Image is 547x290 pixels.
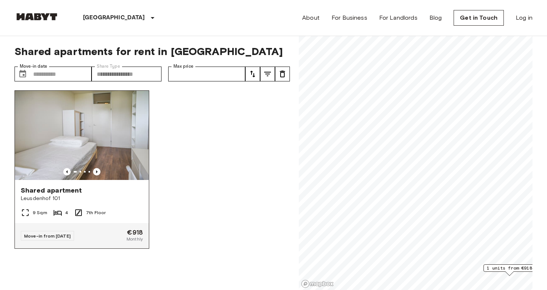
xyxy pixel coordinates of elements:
[15,45,290,58] span: Shared apartments for rent in [GEOGRAPHIC_DATA]
[15,91,149,180] img: Marketing picture of unit NL-05-028-02M
[260,67,275,81] button: tune
[429,13,442,22] a: Blog
[21,186,82,195] span: Shared apartment
[15,67,30,81] button: Choose date
[245,67,260,81] button: tune
[24,233,71,239] span: Move-in from [DATE]
[21,195,143,202] span: Leusdenhof 101
[127,229,143,236] span: €918
[302,13,320,22] a: About
[483,264,535,276] div: Map marker
[379,13,418,22] a: For Landlords
[93,168,100,175] button: Previous image
[487,265,532,271] span: 1 units from €918
[127,236,143,242] span: Monthly
[454,10,504,26] a: Get in Touch
[97,63,120,70] label: Share Type
[83,13,145,22] p: [GEOGRAPHIC_DATA]
[275,67,290,81] button: tune
[516,13,532,22] a: Log in
[173,63,193,70] label: Max price
[332,13,367,22] a: For Business
[301,280,334,288] a: Mapbox logo
[65,209,68,216] span: 4
[33,209,47,216] span: 9 Sqm
[15,13,59,20] img: Habyt
[15,90,149,249] a: Marketing picture of unit NL-05-028-02MPrevious imagePrevious imageShared apartmentLeusdenhof 101...
[20,63,47,70] label: Move-in date
[86,209,106,216] span: 7th Floor
[63,168,71,175] button: Previous image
